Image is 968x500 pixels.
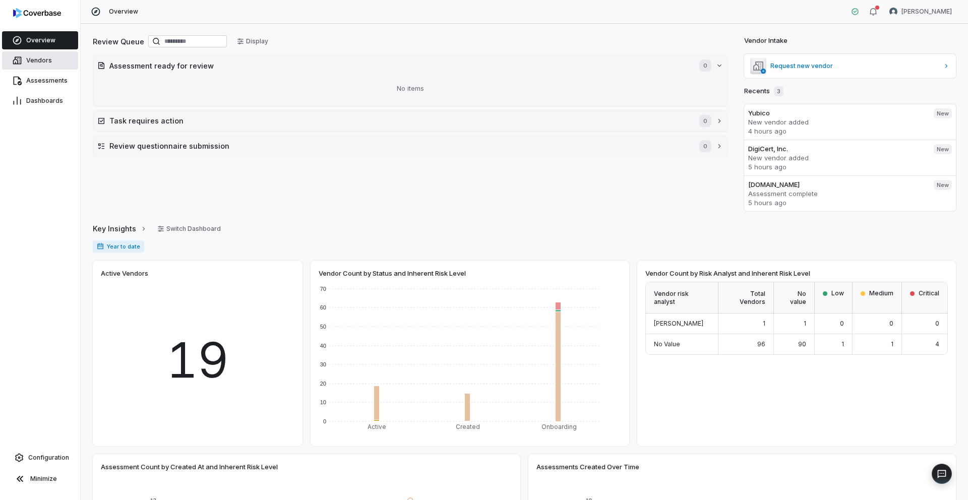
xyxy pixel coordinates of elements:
[109,60,689,71] h2: Assessment ready for review
[109,8,138,16] span: Overview
[646,282,718,314] div: Vendor risk analyst
[319,269,466,278] span: Vendor Count by Status and Inherent Risk Level
[320,304,326,310] text: 60
[93,111,728,131] button: Task requires action0
[97,243,104,250] svg: Date range for report
[748,153,926,162] p: New vendor added
[901,8,952,16] span: [PERSON_NAME]
[320,324,326,330] text: 50
[798,340,806,348] span: 90
[744,104,956,140] a: YubicoNew vendor added4 hours agoNew
[93,240,144,253] span: Year to date
[869,289,893,297] span: Medium
[748,162,926,171] p: 5 hours ago
[744,36,788,46] h2: Vendor Intake
[889,320,893,327] span: 0
[93,218,147,239] a: Key Insights
[320,399,326,405] text: 10
[4,449,76,467] a: Configuration
[935,340,939,348] span: 4
[934,108,952,118] span: New
[26,36,55,44] span: Overview
[93,36,144,47] h2: Review Queue
[323,418,326,424] text: 0
[757,340,765,348] span: 96
[934,180,952,190] span: New
[90,218,150,239] button: Key Insights
[883,4,958,19] button: Adeola Ajiginni avatar[PERSON_NAME]
[2,31,78,49] a: Overview
[891,340,893,348] span: 1
[2,92,78,110] a: Dashboards
[13,8,61,18] img: logo-D7KZi-bG.svg
[320,286,326,292] text: 70
[770,62,939,70] span: Request new vendor
[101,462,278,471] span: Assessment Count by Created At and Inherent Risk Level
[934,144,952,154] span: New
[2,51,78,70] a: Vendors
[748,144,926,153] h3: DigiCert, Inc.
[26,77,68,85] span: Assessments
[744,54,956,78] a: Request new vendor
[699,140,711,152] span: 0
[699,59,711,72] span: 0
[748,180,926,189] h3: [DOMAIN_NAME]
[748,189,926,198] p: Assessment complete
[26,56,52,65] span: Vendors
[774,282,815,314] div: No value
[748,117,926,127] p: New vendor added
[654,340,680,348] span: No Value
[320,361,326,367] text: 30
[2,72,78,90] a: Assessments
[774,86,783,96] span: 3
[744,86,783,96] h2: Recents
[841,340,844,348] span: 1
[28,454,69,462] span: Configuration
[804,320,806,327] span: 1
[320,343,326,349] text: 40
[645,269,810,278] span: Vendor Count by Risk Analyst and Inherent Risk Level
[763,320,765,327] span: 1
[93,136,728,156] button: Review questionnaire submission0
[109,115,689,126] h2: Task requires action
[744,175,956,211] a: [DOMAIN_NAME]Assessment complete5 hours agoNew
[654,320,703,327] span: [PERSON_NAME]
[699,115,711,127] span: 0
[831,289,844,297] span: Low
[919,289,939,297] span: Critical
[26,97,63,105] span: Dashboards
[4,469,76,489] button: Minimize
[935,320,939,327] span: 0
[748,198,926,207] p: 5 hours ago
[151,221,227,236] button: Switch Dashboard
[748,127,926,136] p: 4 hours ago
[30,475,57,483] span: Minimize
[718,282,774,314] div: Total Vendors
[93,55,728,76] button: Assessment ready for review0
[231,34,274,49] button: Display
[320,381,326,387] text: 20
[748,108,926,117] h3: Yubico
[101,269,148,278] span: Active Vendors
[889,8,897,16] img: Adeola Ajiginni avatar
[109,141,689,151] h2: Review questionnaire submission
[536,462,639,471] span: Assessments Created Over Time
[840,320,844,327] span: 0
[97,76,723,102] div: No items
[744,140,956,175] a: DigiCert, Inc.New vendor added5 hours agoNew
[167,324,229,396] span: 19
[93,223,136,234] span: Key Insights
